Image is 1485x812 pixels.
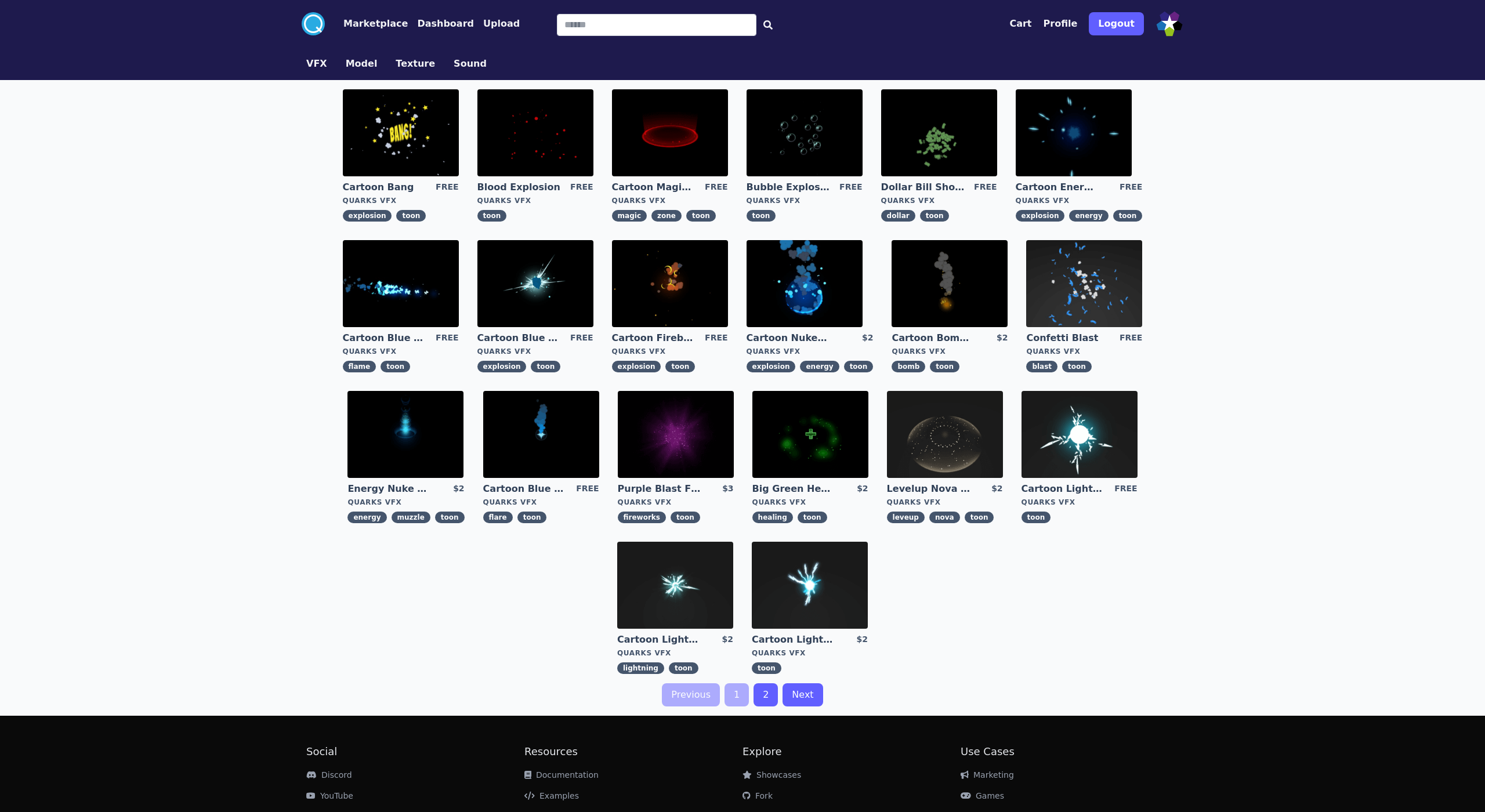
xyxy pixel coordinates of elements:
div: Quarks VFX [747,347,874,356]
div: Quarks VFX [343,347,459,356]
a: Previous [662,683,720,706]
a: Energy Nuke Muzzle Flash [347,483,431,495]
span: explosion [1016,210,1065,222]
a: Games [961,791,1004,800]
span: toon [531,361,560,372]
span: healing [752,512,793,523]
div: FREE [1120,181,1142,194]
img: imgAlt [887,391,1003,478]
div: Quarks VFX [1016,196,1143,205]
span: muzzle [392,512,430,523]
img: imgAlt [1022,391,1138,478]
a: Model [336,57,387,71]
span: zone [651,210,682,222]
div: Quarks VFX [881,196,997,205]
a: 1 [725,683,749,706]
span: toon [798,512,827,523]
a: Big Green Healing Effect [752,483,836,495]
a: YouTube [306,791,353,800]
button: VFX [306,57,327,71]
a: Cartoon Bang [343,181,426,194]
span: explosion [747,361,796,372]
a: Cartoon Blue Flamethrower [343,332,426,345]
input: Search [557,14,756,36]
img: imgAlt [892,240,1008,327]
a: Levelup Nova Effect [887,483,970,495]
div: $2 [722,633,733,646]
a: Cartoon Blue Gas Explosion [477,332,561,345]
a: Sound [444,57,496,71]
div: FREE [570,332,593,345]
div: Quarks VFX [747,196,863,205]
div: $2 [997,332,1008,345]
a: Marketplace [325,17,408,31]
span: leveup [887,512,925,523]
img: imgAlt [1026,240,1142,327]
div: FREE [436,332,458,345]
div: FREE [1114,483,1137,495]
img: imgAlt [747,89,863,176]
div: FREE [436,181,458,194]
div: Quarks VFX [752,498,868,507]
a: Cartoon Lightning Ball Explosion [617,633,701,646]
div: Quarks VFX [1026,347,1142,356]
span: toon [965,512,994,523]
div: Quarks VFX [612,347,728,356]
button: Model [346,57,378,71]
span: toon [477,210,507,222]
span: toon [920,210,950,222]
h2: Resources [524,744,742,760]
div: FREE [570,181,593,194]
a: Cartoon Fireball Explosion [612,332,696,345]
a: Bubble Explosion [747,181,830,194]
a: Cartoon Nuke Energy Explosion [747,332,830,345]
span: toon [844,361,874,372]
h2: Explore [742,744,961,760]
h2: Use Cases [961,744,1179,760]
button: Marketplace [343,17,408,31]
div: $2 [862,332,873,345]
div: FREE [1120,332,1142,345]
a: Logout [1089,8,1144,40]
a: Confetti Blast [1026,332,1110,345]
div: Quarks VFX [483,498,599,507]
img: imgAlt [618,391,734,478]
div: FREE [974,181,997,194]
img: imgAlt [612,89,728,176]
h2: Social [306,744,524,760]
div: FREE [705,332,727,345]
span: toon [517,512,547,523]
div: FREE [576,483,599,495]
button: Sound [454,57,487,71]
span: fireworks [618,512,666,523]
button: Texture [396,57,435,71]
div: $3 [722,483,733,495]
div: $2 [453,483,464,495]
img: imgAlt [752,542,868,629]
img: imgAlt [752,391,868,478]
a: Cartoon Lightning Ball [1022,483,1105,495]
div: Quarks VFX [1022,498,1138,507]
a: Examples [524,791,579,800]
span: toon [671,512,700,523]
span: toon [396,210,426,222]
a: Cartoon Magic Zone [612,181,696,194]
span: energy [347,512,386,523]
div: Quarks VFX [477,196,593,205]
div: Quarks VFX [892,347,1008,356]
span: toon [665,361,695,372]
img: profile [1156,10,1183,38]
button: Cart [1009,17,1031,31]
span: toon [686,210,716,222]
span: explosion [477,361,527,372]
a: Dollar Bill Shower [881,181,965,194]
div: $2 [857,483,868,495]
span: blast [1026,361,1057,372]
span: dollar [881,210,915,222]
img: imgAlt [477,89,593,176]
span: toon [435,512,465,523]
img: imgAlt [747,240,863,327]
button: Dashboard [417,17,474,31]
button: Profile [1044,17,1078,31]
